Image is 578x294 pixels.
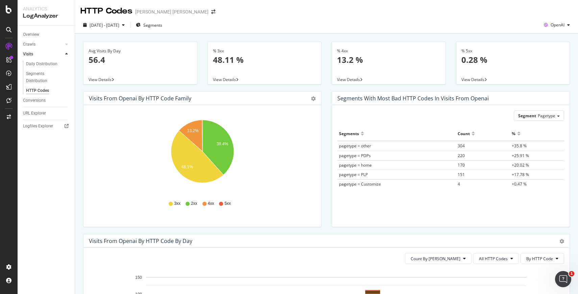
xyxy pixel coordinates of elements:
[339,143,371,149] span: pagetype = other
[458,162,465,168] span: 170
[135,275,142,280] text: 150
[339,128,359,139] div: Segments
[458,153,465,158] span: 220
[512,128,515,139] div: %
[89,77,112,82] span: View Details
[337,54,440,66] p: 13.2 %
[518,113,536,119] span: Segment
[23,110,46,117] div: URL Explorer
[337,77,360,82] span: View Details
[23,51,33,58] div: Visits
[23,97,46,104] div: Conversions
[26,87,49,94] div: HTTP Codes
[89,54,192,66] p: 56.4
[217,142,228,146] text: 38.4%
[458,128,470,139] div: Count
[526,256,553,262] span: By HTTP Code
[458,143,465,149] span: 304
[26,87,70,94] a: HTTP Codes
[405,253,472,264] button: Count By [PERSON_NAME]
[23,123,70,130] a: Logfiles Explorer
[458,172,465,177] span: 151
[23,41,63,48] a: Crawls
[569,271,574,276] span: 1
[339,162,372,168] span: pagetype = home
[174,201,180,206] span: 3xx
[26,70,64,84] div: Segments Distribution
[80,5,133,17] div: HTTP Codes
[458,181,460,187] span: 4
[23,5,69,12] div: Analytics
[337,48,440,54] div: % 4xx
[555,271,571,287] iframe: Intercom live chat
[23,31,70,38] a: Overview
[89,48,192,54] div: Avg Visits By Day
[213,48,316,54] div: % 3xx
[26,60,70,68] a: Daily Distribution
[339,172,368,177] span: pagetype = PLP
[461,48,565,54] div: % 5xx
[559,239,564,244] div: gear
[191,201,197,206] span: 2xx
[311,96,316,101] div: gear
[80,20,127,30] button: [DATE] - [DATE]
[135,8,209,15] div: [PERSON_NAME] [PERSON_NAME]
[90,22,119,28] span: [DATE] - [DATE]
[23,110,70,117] a: URL Explorer
[23,31,39,38] div: Overview
[89,116,316,194] svg: A chart.
[143,22,162,28] span: Segments
[213,77,236,82] span: View Details
[26,60,57,68] div: Daily Distribution
[23,41,35,48] div: Crawls
[461,54,565,66] p: 0.28 %
[512,162,529,168] span: +20.02 %
[211,9,215,14] div: arrow-right-arrow-left
[182,165,193,169] text: 48.1%
[512,172,529,177] span: +17.78 %
[89,238,192,244] div: Visits from openai by HTTP Code by Day
[133,20,165,30] button: Segments
[224,201,231,206] span: 5xx
[208,201,214,206] span: 4xx
[411,256,460,262] span: Count By Day
[213,54,316,66] p: 48.11 %
[187,128,199,133] text: 13.2%
[538,113,555,119] span: Pagetype
[23,12,69,20] div: LogAnalyzer
[23,51,63,58] a: Visits
[337,95,489,102] div: Segments with most bad HTTP codes in Visits from openai
[551,22,564,28] span: OpenAI
[23,123,53,130] div: Logfiles Explorer
[461,77,484,82] span: View Details
[26,70,70,84] a: Segments Distribution
[479,256,508,262] span: All HTTP Codes
[473,253,519,264] button: All HTTP Codes
[512,143,527,149] span: +35.8 %
[89,95,191,102] div: Visits from openai by HTTP Code Family
[512,181,527,187] span: +0.47 %
[541,20,573,30] button: OpenAI
[339,181,381,187] span: pagetype = Customize
[521,253,564,264] button: By HTTP Code
[339,153,371,158] span: pagetype = PDPs
[512,153,529,158] span: +25.91 %
[23,97,70,104] a: Conversions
